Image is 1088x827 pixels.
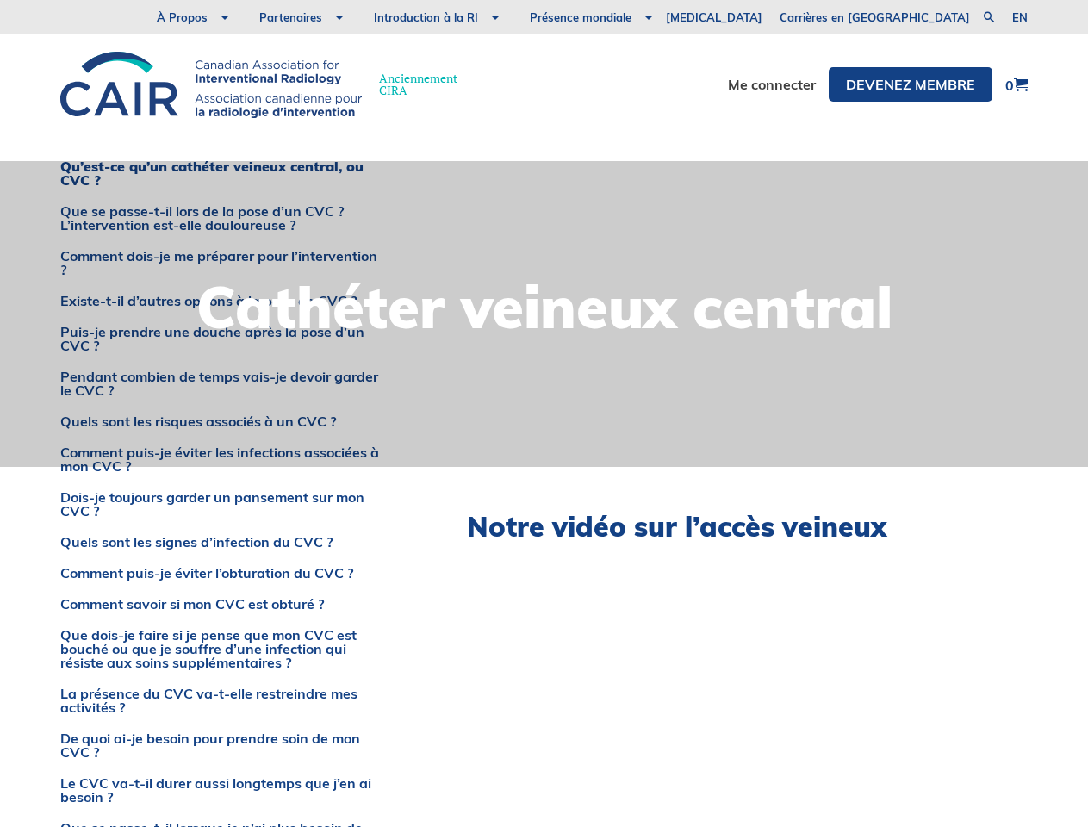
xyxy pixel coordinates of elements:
a: en [1012,12,1028,23]
a: Quels sont les signes d’infection du CVC ? [60,535,381,549]
a: La présence du CVC va-t-elle restreindre mes activités ? [60,687,381,714]
img: CIRA [60,52,362,118]
h2: Notre vidéo sur l’accès veineux [467,510,898,543]
a: Comment puis-je éviter l’obturation du CVC ? [60,566,381,580]
a: 0 [1005,78,1028,92]
a: Comment puis-je éviter les infections associées à mon CVC ? [60,445,381,473]
span: Anciennement CIRA [379,72,457,96]
a: Me connecter [728,78,816,91]
a: Dois-je toujours garder un pansement sur mon CVC ? [60,490,381,518]
h1: Cathéter veineux central [196,278,892,336]
a: AnciennementCIRA [60,52,475,118]
a: Comment savoir si mon CVC est obturé ? [60,597,381,611]
a: Le CVC va-t-il durer aussi longtemps que j’en ai besoin ? [60,776,381,804]
a: De quoi ai-je besoin pour prendre soin de mon CVC ? [60,731,381,759]
a: DEVENEZ MEMBRE [829,67,992,102]
a: Que dois-je faire si je pense que mon CVC est bouché ou que je souffre d’une infection qui résist... [60,628,381,669]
